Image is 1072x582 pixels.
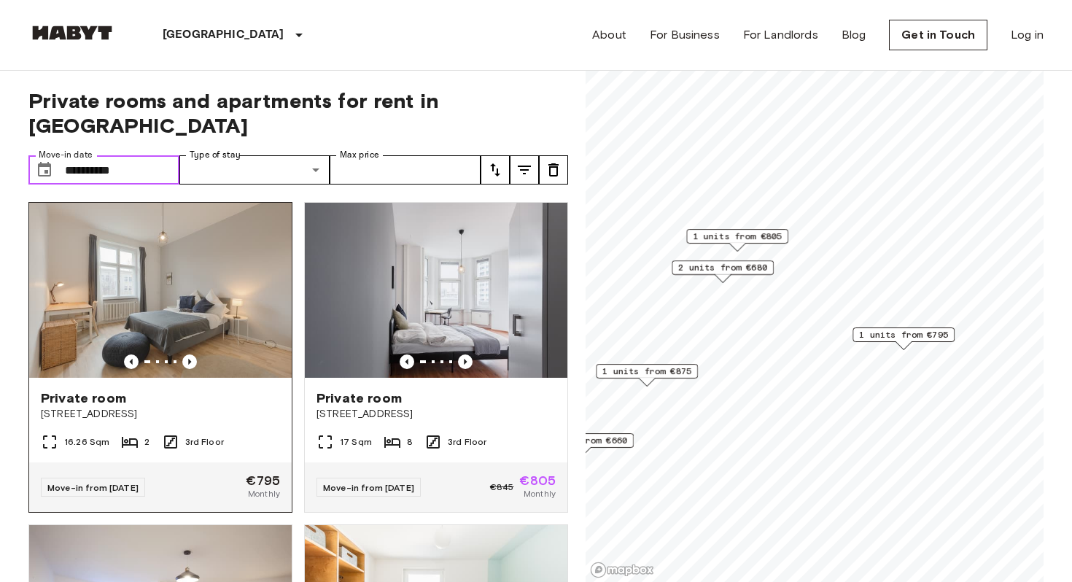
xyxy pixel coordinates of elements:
div: Map marker [596,364,698,387]
button: tune [481,155,510,185]
span: 3rd Floor [185,435,224,449]
button: Previous image [182,354,197,369]
img: Habyt [28,26,116,40]
a: Blog [842,26,866,44]
span: Private rooms and apartments for rent in [GEOGRAPHIC_DATA] [28,88,568,138]
a: Marketing picture of unit DE-01-078-004-02HPrevious imagePrevious imagePrivate room[STREET_ADDRES... [28,202,292,513]
button: Previous image [458,354,473,369]
label: Type of stay [190,149,241,161]
span: 1 units from €660 [538,434,627,447]
span: €805 [519,474,556,487]
div: Map marker [852,327,955,350]
label: Move-in date [39,149,93,161]
a: For Landlords [743,26,818,44]
span: 17 Sqm [340,435,372,449]
label: Max price [340,149,379,161]
a: Log in [1011,26,1044,44]
p: [GEOGRAPHIC_DATA] [163,26,284,44]
a: For Business [650,26,720,44]
span: 16.26 Sqm [64,435,109,449]
span: Private room [41,389,126,407]
a: Marketing picture of unit DE-01-047-05HPrevious imagePrevious imagePrivate room[STREET_ADDRESS]17... [304,202,568,513]
button: Previous image [124,354,139,369]
span: 2 units from €680 [678,261,767,274]
span: 1 units from €795 [859,328,948,341]
span: Monthly [248,487,280,500]
span: [STREET_ADDRESS] [316,407,556,422]
a: Get in Touch [889,20,987,50]
span: €845 [490,481,514,494]
button: Previous image [400,354,414,369]
span: [STREET_ADDRESS] [41,407,280,422]
span: 1 units from €805 [693,230,782,243]
div: Map marker [686,229,788,252]
img: Marketing picture of unit DE-01-047-05H [305,203,567,378]
span: Private room [316,389,402,407]
span: 3rd Floor [448,435,486,449]
a: About [592,26,626,44]
div: Map marker [672,260,774,283]
button: Choose date, selected date is 25 Sep 2025 [30,155,59,185]
span: 8 [407,435,413,449]
span: 2 [144,435,149,449]
span: 1 units from €875 [602,365,691,378]
span: Move-in from [DATE] [47,482,139,493]
a: Mapbox logo [590,562,654,578]
span: Move-in from [DATE] [323,482,414,493]
button: tune [539,155,568,185]
span: Monthly [524,487,556,500]
img: Marketing picture of unit DE-01-078-004-02H [29,203,292,378]
span: €795 [246,474,280,487]
button: tune [510,155,539,185]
